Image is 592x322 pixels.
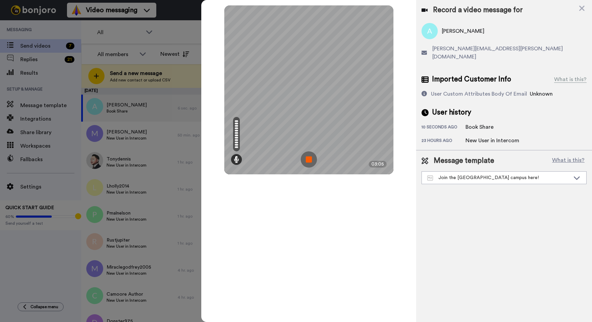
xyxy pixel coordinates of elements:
[422,124,465,131] div: 10 seconds ago
[465,123,499,131] div: Book Share
[530,91,553,97] span: Unknown
[422,138,465,145] div: 23 hours ago
[465,137,519,145] div: New User in Intercom
[554,75,587,83] div: What is this?
[427,175,433,181] img: Message-temps.svg
[434,156,494,166] span: Message template
[301,151,317,168] img: ic_record_stop.svg
[432,107,471,118] span: User history
[369,161,387,168] div: 03:05
[431,90,527,98] div: User Custom Attributes Body Of Email
[427,174,570,181] div: Join the [GEOGRAPHIC_DATA] campus here!
[432,74,511,84] span: Imported Customer Info
[550,156,587,166] button: What is this?
[432,45,587,61] span: [PERSON_NAME][EMAIL_ADDRESS][PERSON_NAME][DOMAIN_NAME]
